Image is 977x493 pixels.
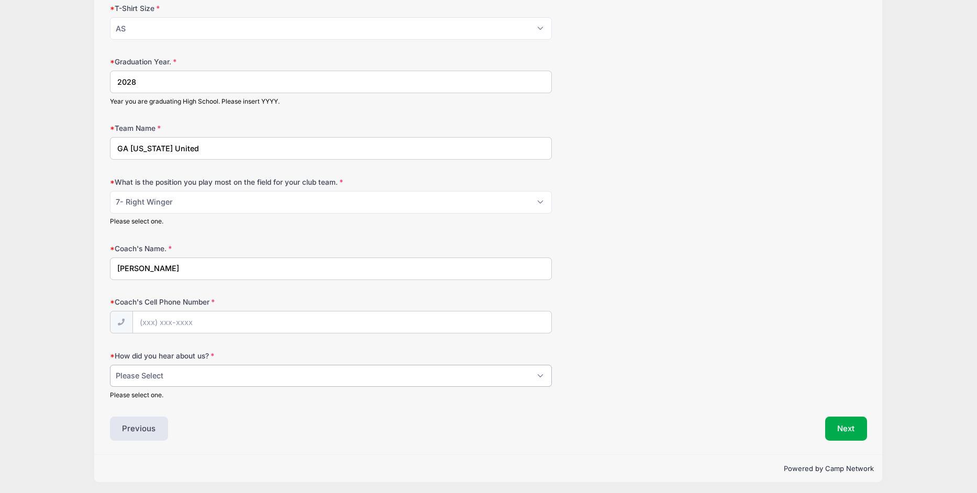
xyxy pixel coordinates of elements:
label: Coach's Name. [110,243,362,254]
label: Coach's Cell Phone Number [110,297,362,307]
button: Next [825,417,868,441]
label: Graduation Year. [110,57,362,67]
label: T-Shirt Size [110,3,362,14]
label: What is the position you play most on the field for your club team. [110,177,362,187]
label: How did you hear about us? [110,351,362,361]
label: Team Name [110,123,362,133]
div: Please select one. [110,217,552,226]
div: Year you are graduating High School. Please insert YYYY. [110,97,552,106]
input: (xxx) xxx-xxxx [132,311,552,333]
p: Powered by Camp Network [103,464,874,474]
button: Previous [110,417,169,441]
div: Please select one. [110,390,552,400]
